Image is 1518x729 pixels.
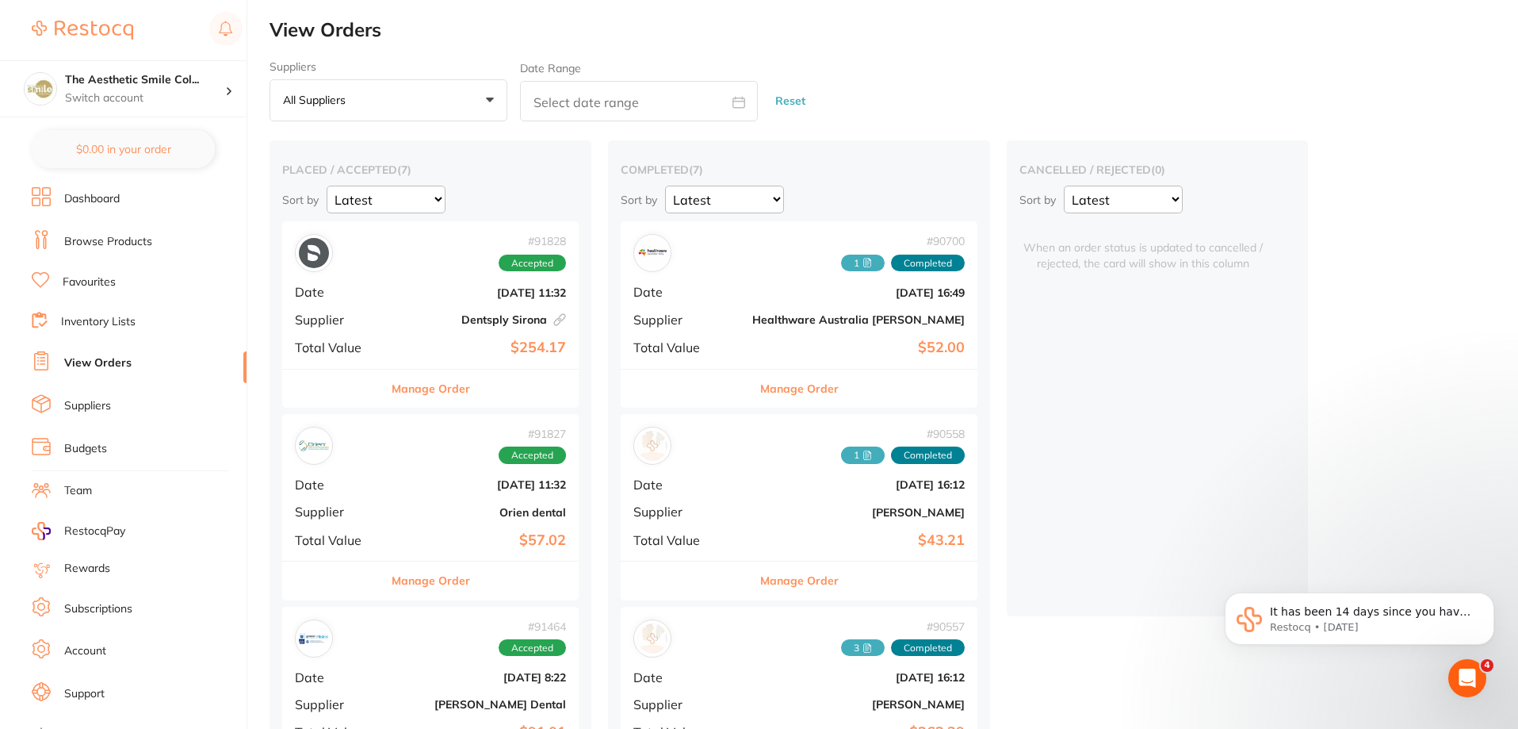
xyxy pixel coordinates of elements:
button: All suppliers [270,79,507,122]
label: Date Range [520,62,581,75]
span: Received [841,639,885,657]
label: Suppliers [270,60,507,73]
h2: completed ( 7 ) [621,163,977,177]
span: # 90557 [841,620,965,633]
span: Supplier [295,313,381,327]
span: Date [295,285,381,299]
span: # 91827 [499,428,566,440]
h2: cancelled / rejected ( 0 ) [1019,163,1295,177]
p: All suppliers [283,93,352,107]
p: Sort by [621,193,657,207]
img: Orien dental [299,431,329,461]
img: Dentsply Sirona [299,238,329,268]
div: Orien dental#91827AcceptedDate[DATE] 11:32SupplierOrien dentalTotal Value$57.02Manage Order [282,414,579,600]
b: $57.02 [394,532,566,549]
img: Restocq Logo [32,21,133,40]
span: # 91828 [499,235,566,247]
span: Supplier [633,313,740,327]
a: Support [64,686,105,702]
img: Adam Dental [637,431,667,461]
span: Received [841,255,885,272]
span: Date [295,670,381,685]
a: RestocqPay [32,522,125,540]
a: Budgets [64,441,107,457]
b: [PERSON_NAME] [752,698,965,711]
span: Date [633,285,740,299]
input: Select date range [520,81,758,121]
b: [DATE] 16:12 [752,671,965,684]
button: Manage Order [760,562,839,600]
a: Favourites [63,274,116,290]
b: $254.17 [394,340,566,356]
a: Inventory Lists [61,314,136,330]
span: 4 [1481,659,1493,672]
span: Total Value [295,533,381,547]
b: [DATE] 8:22 [394,671,566,684]
button: Manage Order [392,370,470,408]
b: Dentsply Sirona [394,313,566,326]
a: Subscriptions [64,601,132,617]
b: [DATE] 16:12 [752,478,965,491]
b: Healthware Australia [PERSON_NAME] [752,313,965,326]
span: Completed [891,447,965,464]
b: Orien dental [394,506,566,519]
span: # 91464 [499,620,566,633]
span: Total Value [295,340,381,355]
img: RestocqPay [32,522,51,540]
span: Date [633,478,740,492]
span: # 90700 [841,235,965,247]
iframe: Intercom live chat [1448,659,1486,697]
a: View Orders [64,355,132,371]
span: Total Value [633,340,740,355]
span: Supplier [633,505,740,519]
div: Dentsply Sirona#91828AcceptedDate[DATE] 11:32SupplierDentsply SironaTotal Value$254.17Manage Order [282,221,579,408]
button: Manage Order [392,562,470,600]
a: Restocq Logo [32,12,133,48]
img: The Aesthetic Smile Collective [25,73,56,105]
span: Completed [891,639,965,657]
b: [DATE] 11:32 [394,286,566,299]
h2: placed / accepted ( 7 ) [282,163,579,177]
p: Sort by [282,193,319,207]
iframe: Intercom notifications message [1201,559,1518,686]
b: [DATE] 11:32 [394,478,566,491]
span: RestocqPay [64,524,125,539]
b: $52.00 [752,340,965,356]
span: Accepted [499,447,566,464]
span: Date [633,670,740,685]
b: $43.21 [752,532,965,549]
button: $0.00 in your order [32,130,215,168]
span: Completed [891,255,965,272]
span: When an order status is updated to cancelled / rejected, the card will show in this column [1019,221,1267,271]
span: # 90558 [841,428,965,440]
img: Henry Schein Halas [637,623,667,654]
a: Team [64,483,92,499]
h2: View Orders [270,19,1518,41]
img: Healthware Australia Ridley [637,238,667,268]
button: Reset [770,80,810,122]
h4: The Aesthetic Smile Collective [65,72,225,88]
a: Account [64,643,106,659]
span: Accepted [499,255,566,272]
b: [PERSON_NAME] Dental [394,698,566,711]
span: Supplier [633,697,740,712]
p: Sort by [1019,193,1056,207]
b: [DATE] 16:49 [752,286,965,299]
b: [PERSON_NAME] [752,506,965,519]
p: Switch account [65,90,225,106]
button: Manage Order [760,370,839,408]
a: Dashboard [64,191,120,207]
a: Suppliers [64,398,111,414]
span: Accepted [499,639,566,657]
span: Date [295,478,381,492]
span: Supplier [295,505,381,519]
img: Erskine Dental [299,623,329,654]
span: Total Value [633,533,740,547]
span: Received [841,447,885,464]
a: Browse Products [64,234,152,250]
a: Rewards [64,561,110,577]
